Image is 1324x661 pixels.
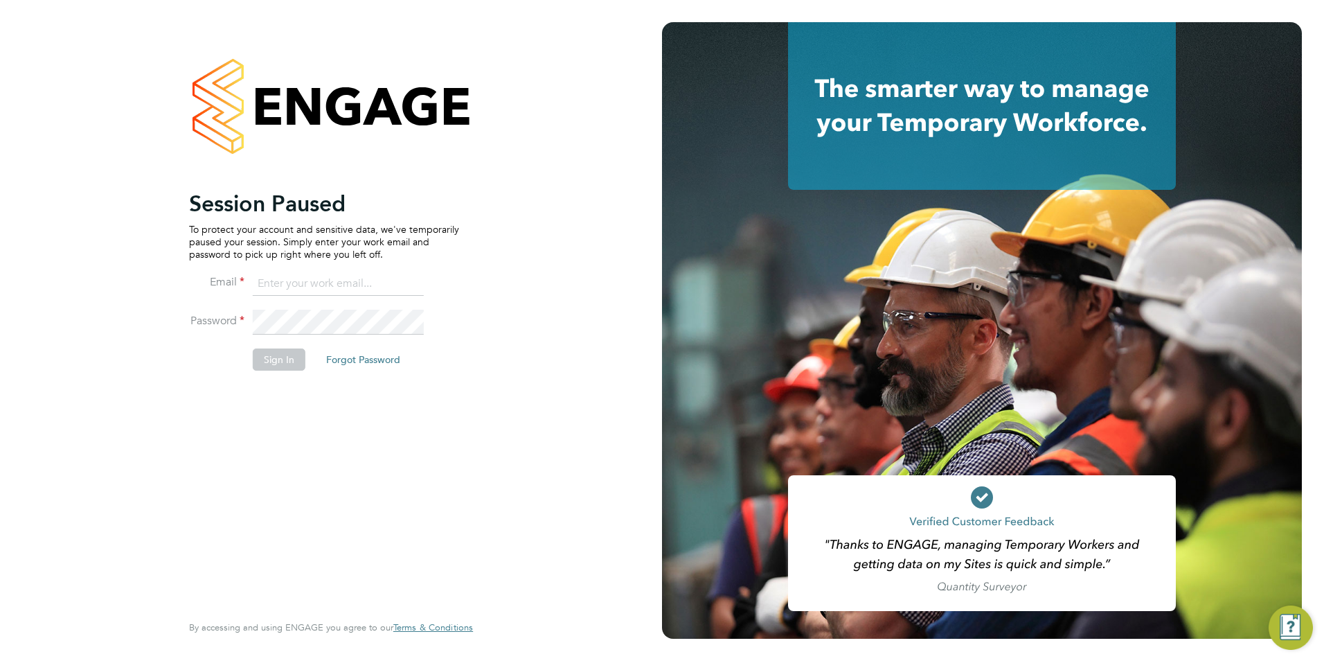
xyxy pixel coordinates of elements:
label: Email [189,275,244,290]
h2: Session Paused [189,190,459,218]
span: By accessing and using ENGAGE you agree to our [189,622,473,633]
a: Terms & Conditions [393,622,473,633]
button: Sign In [253,349,305,371]
label: Password [189,314,244,328]
span: Terms & Conditions [393,622,473,633]
button: Forgot Password [315,349,411,371]
p: To protect your account and sensitive data, we've temporarily paused your session. Simply enter y... [189,223,459,261]
button: Engage Resource Center [1269,606,1313,650]
input: Enter your work email... [253,272,424,297]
